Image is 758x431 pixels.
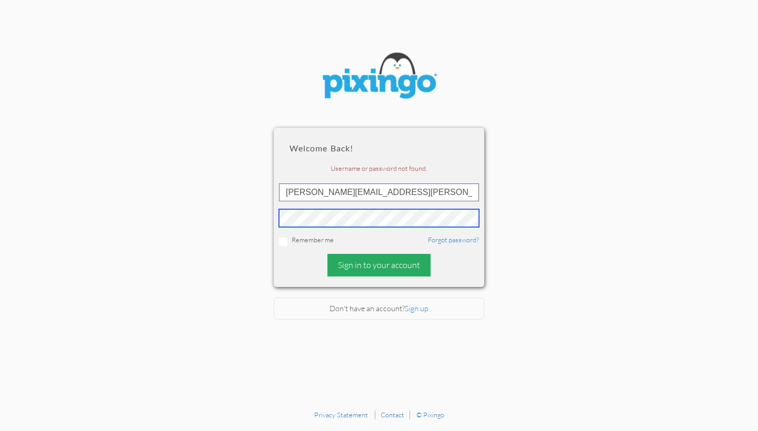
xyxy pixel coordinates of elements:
[274,297,484,320] div: Don't have an account?
[279,163,479,173] div: Username or password not found.
[327,254,431,276] div: Sign in to your account
[314,411,368,419] a: Privacy Statement
[381,411,404,419] a: Contact
[290,143,468,153] h2: Welcome back!
[316,47,442,107] img: pixingo logo
[279,235,479,246] div: Remember me
[428,235,479,244] a: Forgot password?
[416,411,444,419] a: © Pixingo
[279,183,479,201] input: ID or Email
[405,304,428,313] a: Sign up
